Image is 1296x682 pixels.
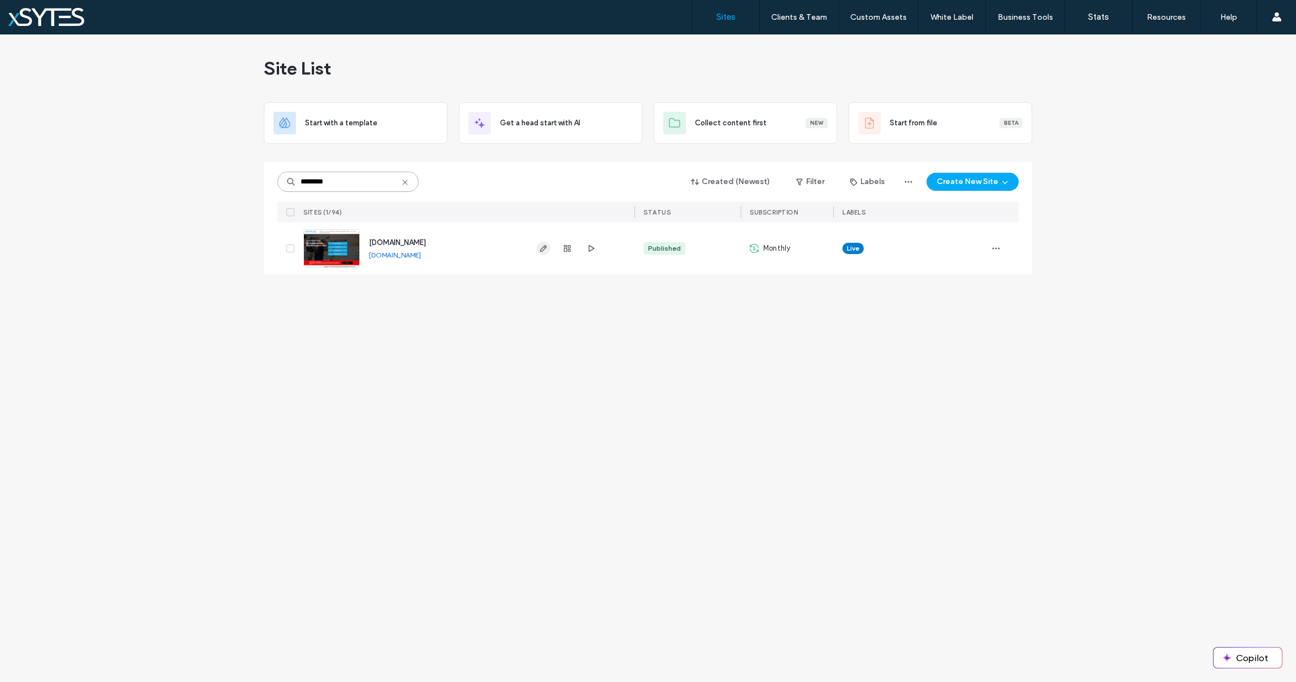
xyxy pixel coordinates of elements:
[681,173,780,191] button: Created (Newest)
[927,173,1019,191] button: Create New Site
[716,12,736,22] label: Sites
[648,243,681,253] div: Published
[264,57,331,80] span: Site List
[303,208,342,216] span: SITES (1/94)
[264,102,447,144] div: Start with a template
[840,173,895,191] button: Labels
[930,12,973,22] label: White Label
[849,102,1032,144] div: Start from fileBeta
[459,102,642,144] div: Get a head start with AI
[1220,12,1237,22] label: Help
[998,12,1053,22] label: Business Tools
[369,238,426,247] a: [DOMAIN_NAME]
[750,208,798,216] span: SUBSCRIPTION
[847,243,859,253] span: Live
[695,117,767,129] span: Collect content first
[771,12,827,22] label: Clients & Team
[785,173,836,191] button: Filter
[643,208,671,216] span: STATUS
[500,117,580,129] span: Get a head start with AI
[1147,12,1186,22] label: Resources
[999,118,1023,128] div: Beta
[654,102,837,144] div: Collect content firstNew
[26,8,49,18] span: Help
[1088,12,1109,22] label: Stats
[1214,648,1282,668] button: Copilot
[763,243,790,254] span: Monthly
[842,208,866,216] span: LABELS
[305,117,377,129] span: Start with a template
[850,12,907,22] label: Custom Assets
[806,118,828,128] div: New
[369,251,421,259] a: [DOMAIN_NAME]
[890,117,937,129] span: Start from file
